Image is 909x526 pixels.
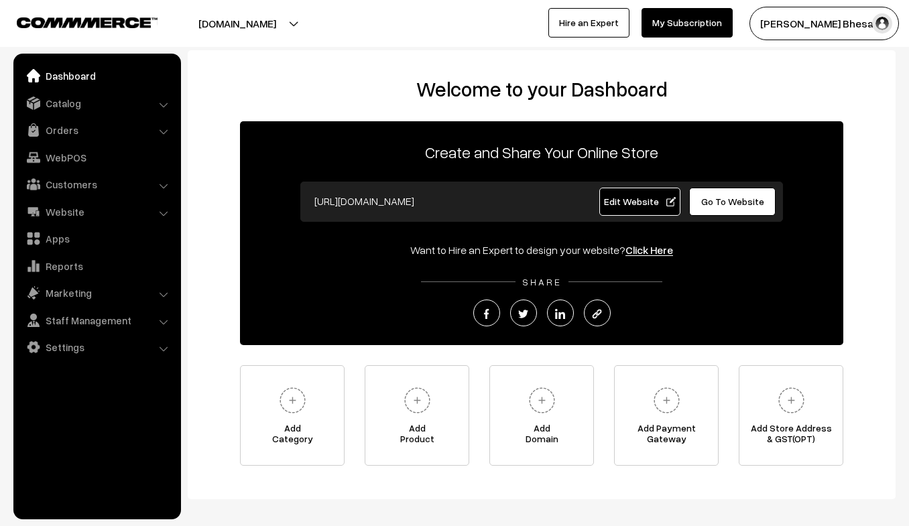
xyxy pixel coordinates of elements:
a: Marketing [17,281,176,305]
a: Customers [17,172,176,196]
a: AddProduct [365,365,469,466]
img: plus.svg [274,382,311,419]
span: Add Category [241,423,344,450]
a: Reports [17,254,176,278]
a: My Subscription [642,8,733,38]
img: plus.svg [648,382,685,419]
button: [DOMAIN_NAME] [151,7,323,40]
span: Add Domain [490,423,593,450]
a: AddCategory [240,365,345,466]
a: COMMMERCE [17,13,134,29]
div: Want to Hire an Expert to design your website? [240,242,843,258]
a: Settings [17,335,176,359]
a: Catalog [17,91,176,115]
a: Dashboard [17,64,176,88]
img: plus.svg [399,382,436,419]
a: Add Store Address& GST(OPT) [739,365,843,466]
img: user [872,13,892,34]
span: Go To Website [701,196,764,207]
a: Website [17,200,176,224]
a: Staff Management [17,308,176,332]
span: Add Payment Gateway [615,423,718,450]
a: Hire an Expert [548,8,629,38]
a: Apps [17,226,176,251]
span: SHARE [516,276,568,287]
img: plus.svg [524,382,560,419]
span: Add Store Address & GST(OPT) [739,423,843,450]
img: plus.svg [773,382,810,419]
img: COMMMERCE [17,17,158,27]
button: [PERSON_NAME] Bhesani… [749,7,899,40]
a: Orders [17,118,176,142]
a: Go To Website [689,188,776,216]
a: Add PaymentGateway [614,365,719,466]
span: Edit Website [604,196,676,207]
a: Click Here [625,243,673,257]
a: Edit Website [599,188,681,216]
a: WebPOS [17,145,176,170]
a: AddDomain [489,365,594,466]
h2: Welcome to your Dashboard [201,77,882,101]
span: Add Product [365,423,469,450]
p: Create and Share Your Online Store [240,140,843,164]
